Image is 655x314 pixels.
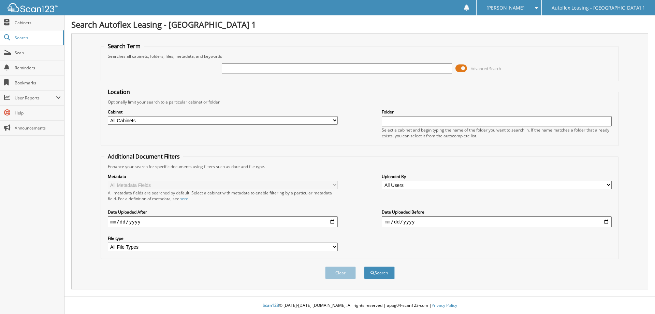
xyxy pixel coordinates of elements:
input: end [382,216,612,227]
div: Searches all cabinets, folders, files, metadata, and keywords [104,53,615,59]
span: Cabinets [15,20,61,26]
legend: Location [104,88,133,96]
label: Uploaded By [382,174,612,179]
span: Help [15,110,61,116]
div: All metadata fields are searched by default. Select a cabinet with metadata to enable filtering b... [108,190,338,202]
div: © [DATE]-[DATE] [DOMAIN_NAME]. All rights reserved | appg04-scan123-com | [64,297,655,314]
span: Autoflex Leasing - [GEOGRAPHIC_DATA] 1 [552,6,645,10]
span: Bookmarks [15,80,61,86]
span: Advanced Search [471,66,501,71]
label: Date Uploaded After [108,209,338,215]
span: Scan123 [263,302,279,308]
img: scan123-logo-white.svg [7,3,58,12]
span: Scan [15,50,61,56]
legend: Search Term [104,42,144,50]
legend: Additional Document Filters [104,153,183,160]
button: Clear [325,267,356,279]
label: File type [108,235,338,241]
button: Search [364,267,395,279]
div: Optionally limit your search to a particular cabinet or folder [104,99,615,105]
span: [PERSON_NAME] [486,6,525,10]
label: Folder [382,109,612,115]
input: start [108,216,338,227]
a: Privacy Policy [432,302,457,308]
span: Search [15,35,60,41]
label: Cabinet [108,109,338,115]
h1: Search Autoflex Leasing - [GEOGRAPHIC_DATA] 1 [71,19,648,30]
span: Announcements [15,125,61,131]
div: Enhance your search for specific documents using filters such as date and file type. [104,164,615,169]
span: User Reports [15,95,56,101]
div: Select a cabinet and begin typing the name of the folder you want to search in. If the name match... [382,127,612,139]
a: here [179,196,188,202]
label: Date Uploaded Before [382,209,612,215]
span: Reminders [15,65,61,71]
label: Metadata [108,174,338,179]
